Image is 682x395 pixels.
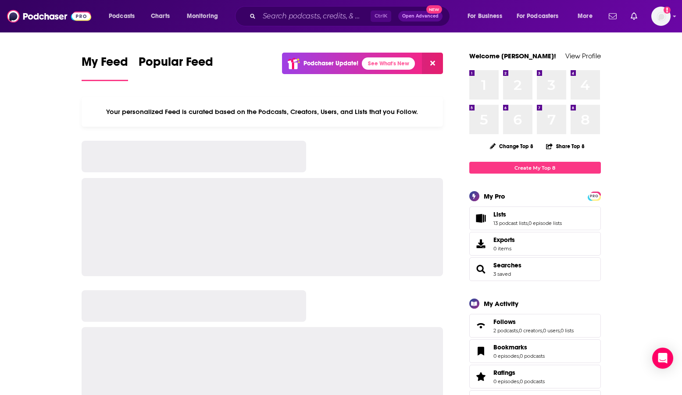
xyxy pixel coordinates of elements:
input: Search podcasts, credits, & more... [259,9,371,23]
img: Podchaser - Follow, Share and Rate Podcasts [7,8,91,25]
span: New [426,5,442,14]
a: Exports [469,232,601,256]
span: Bookmarks [469,339,601,363]
div: Search podcasts, credits, & more... [243,6,458,26]
a: See What's New [362,57,415,70]
span: , [560,327,561,334]
a: Lists [493,210,562,218]
a: 0 creators [519,327,542,334]
button: open menu [511,9,571,23]
a: Follows [472,320,490,332]
a: 0 podcasts [520,353,545,359]
span: , [519,353,520,359]
a: 0 episodes [493,378,519,384]
span: Ratings [493,369,515,377]
span: For Business [468,10,502,22]
span: Exports [493,236,515,244]
span: Lists [469,206,601,230]
span: More [578,10,593,22]
a: Searches [472,263,490,275]
button: Share Top 8 [546,138,585,155]
span: Searches [469,257,601,281]
span: Logged in as caitlin.macneal [651,7,671,26]
a: Ratings [493,369,545,377]
a: 0 podcasts [520,378,545,384]
a: Charts [145,9,175,23]
a: Show notifications dropdown [627,9,641,24]
span: Lists [493,210,506,218]
img: User Profile [651,7,671,26]
a: 0 episode lists [528,220,562,226]
a: 0 episodes [493,353,519,359]
span: Charts [151,10,170,22]
a: Ratings [472,370,490,383]
button: open menu [103,9,146,23]
a: Follows [493,318,574,326]
span: PRO [589,193,600,199]
a: 0 users [543,327,560,334]
span: Follows [469,314,601,338]
a: PRO [589,192,600,199]
div: Your personalized Feed is curated based on the Podcasts, Creators, Users, and Lists that you Follow. [82,97,443,127]
span: Exports [472,238,490,250]
span: , [528,220,528,226]
span: Monitoring [187,10,218,22]
span: For Podcasters [517,10,559,22]
button: open menu [181,9,229,23]
span: , [518,327,519,334]
button: Open AdvancedNew [398,11,443,21]
button: Change Top 8 [485,141,539,152]
button: open menu [461,9,513,23]
span: , [519,378,520,384]
a: Lists [472,212,490,224]
a: My Feed [82,54,128,81]
span: Ratings [469,365,601,388]
p: Podchaser Update! [304,60,358,67]
a: View Profile [565,52,601,60]
span: Open Advanced [402,14,439,18]
div: Open Intercom Messenger [652,348,673,369]
a: Bookmarks [472,345,490,357]
a: Show notifications dropdown [605,9,620,24]
button: Show profile menu [651,7,671,26]
a: Searches [493,261,521,269]
span: , [542,327,543,334]
a: 0 lists [561,327,574,334]
a: 2 podcasts [493,327,518,334]
a: Bookmarks [493,343,545,351]
span: Podcasts [109,10,135,22]
button: open menu [571,9,603,23]
a: 3 saved [493,271,511,277]
span: 0 items [493,246,515,252]
span: Bookmarks [493,343,527,351]
a: 13 podcast lists [493,220,528,226]
span: Follows [493,318,516,326]
div: My Activity [484,299,518,308]
span: My Feed [82,54,128,75]
a: Popular Feed [139,54,213,81]
div: My Pro [484,192,505,200]
a: Welcome [PERSON_NAME]! [469,52,556,60]
a: Create My Top 8 [469,162,601,174]
span: Ctrl K [371,11,391,22]
svg: Add a profile image [664,7,671,14]
span: Popular Feed [139,54,213,75]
